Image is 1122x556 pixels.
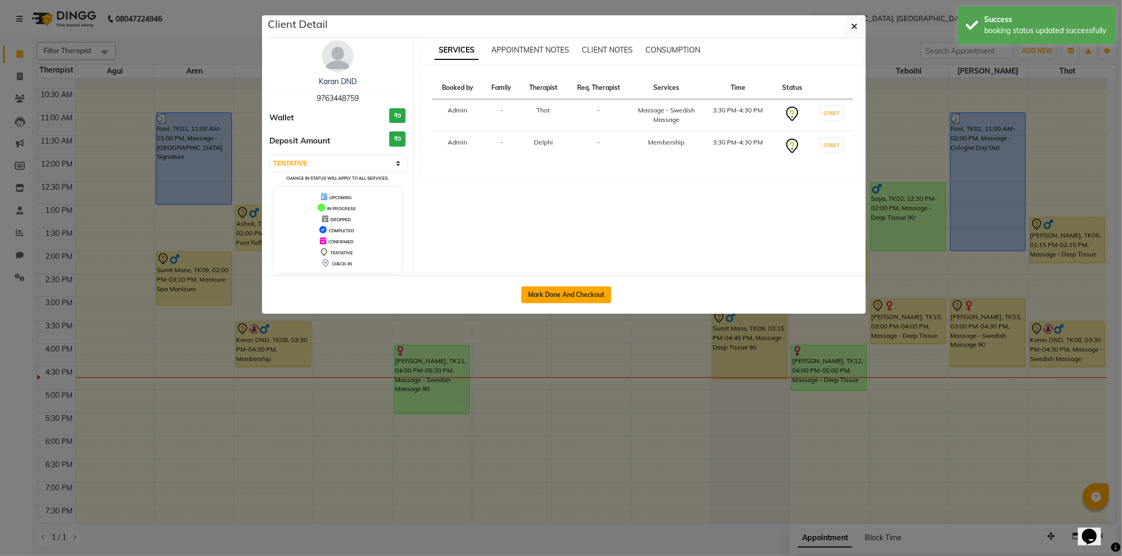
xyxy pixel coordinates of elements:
[329,195,352,200] span: UPCOMING
[327,206,356,211] span: IN PROGRESS
[268,16,328,32] h5: Client Detail
[432,99,483,131] td: Admin
[774,77,811,99] th: Status
[521,286,611,303] button: Mark Done And Checkout
[432,77,483,99] th: Booked by
[567,77,631,99] th: Req. Therapist
[317,94,359,103] span: 9763448759
[702,131,774,161] td: 3:30 PM-4:30 PM
[636,106,696,125] div: Massage - Swedish Massage
[582,45,633,55] span: CLIENT NOTES
[434,41,479,60] span: SERVICES
[702,77,774,99] th: Time
[330,250,353,255] span: TENTATIVE
[491,45,569,55] span: APPOINTMENT NOTES
[821,107,843,120] button: START
[520,77,567,99] th: Therapist
[984,25,1108,36] div: booking status updated successfully
[286,176,389,181] small: Change in status will apply to all services.
[483,77,520,99] th: Family
[319,77,357,86] a: Karan DND
[322,40,353,72] img: avatar
[630,77,702,99] th: Services
[332,261,352,266] span: CHECK-IN
[984,14,1108,25] div: Success
[432,131,483,161] td: Admin
[330,217,351,222] span: DROPPED
[329,228,354,233] span: COMPLETED
[534,138,553,146] span: Delphi
[645,45,700,55] span: CONSUMPTION
[636,138,696,147] div: Membership
[328,239,353,244] span: CONFIRMED
[567,131,631,161] td: -
[702,99,774,131] td: 3:30 PM-4:30 PM
[483,131,520,161] td: -
[389,131,406,147] h3: ₹0
[821,139,843,152] button: START
[567,99,631,131] td: -
[537,106,550,114] span: Thot
[270,135,331,147] span: Deposit Amount
[389,108,406,123] h3: ₹0
[483,99,520,131] td: -
[270,112,295,124] span: Wallet
[1078,514,1111,545] iframe: chat widget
